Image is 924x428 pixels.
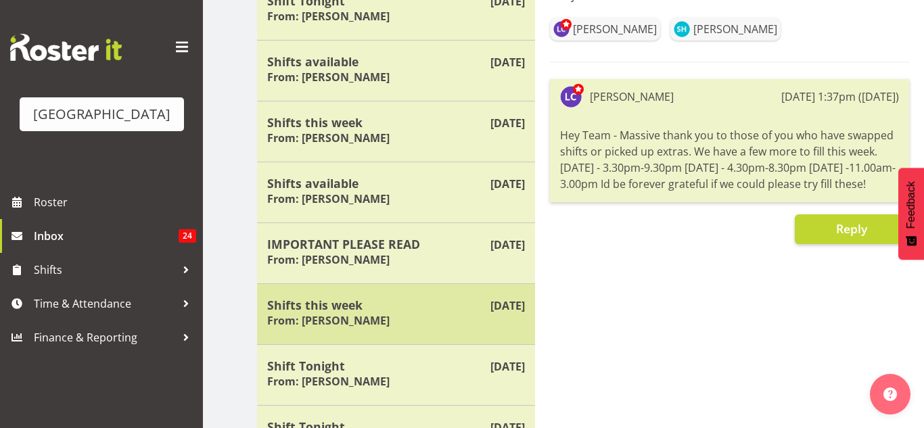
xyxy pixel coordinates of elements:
span: 24 [179,229,196,243]
span: Finance & Reporting [34,327,176,348]
h6: From: [PERSON_NAME] [267,375,390,388]
p: [DATE] [490,115,525,131]
img: laurie-cook11580.jpg [560,86,582,108]
h5: IMPORTANT PLEASE READ [267,237,525,252]
h5: Shifts available [267,176,525,191]
span: Roster [34,192,196,212]
span: Time & Attendance [34,293,176,314]
h6: From: [PERSON_NAME] [267,70,390,84]
img: sarah-hartstonge11362.jpg [674,21,690,37]
span: Inbox [34,226,179,246]
h6: From: [PERSON_NAME] [267,314,390,327]
h6: From: [PERSON_NAME] [267,9,390,23]
h5: Shifts this week [267,298,525,312]
div: [PERSON_NAME] [573,21,657,37]
p: [DATE] [490,298,525,314]
div: [PERSON_NAME] [590,89,674,105]
p: [DATE] [490,54,525,70]
h5: Shifts available [267,54,525,69]
h6: From: [PERSON_NAME] [267,131,390,145]
img: Rosterit website logo [10,34,122,61]
span: Feedback [905,181,917,229]
div: [GEOGRAPHIC_DATA] [33,104,170,124]
p: [DATE] [490,358,525,375]
h6: From: [PERSON_NAME] [267,192,390,206]
div: [DATE] 1:37pm ([DATE]) [781,89,899,105]
p: [DATE] [490,237,525,253]
span: Reply [836,220,867,237]
img: help-xxl-2.png [883,387,897,401]
button: Reply [795,214,909,244]
span: Shifts [34,260,176,280]
div: [PERSON_NAME] [693,21,777,37]
h6: From: [PERSON_NAME] [267,253,390,266]
button: Feedback - Show survey [898,168,924,260]
h5: Shift Tonight [267,358,525,373]
div: Hey Team - Massive thank you to those of you who have swapped shifts or picked up extras. We have... [560,124,899,195]
img: laurie-cook11580.jpg [553,21,570,37]
p: [DATE] [490,176,525,192]
h5: Shifts this week [267,115,525,130]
